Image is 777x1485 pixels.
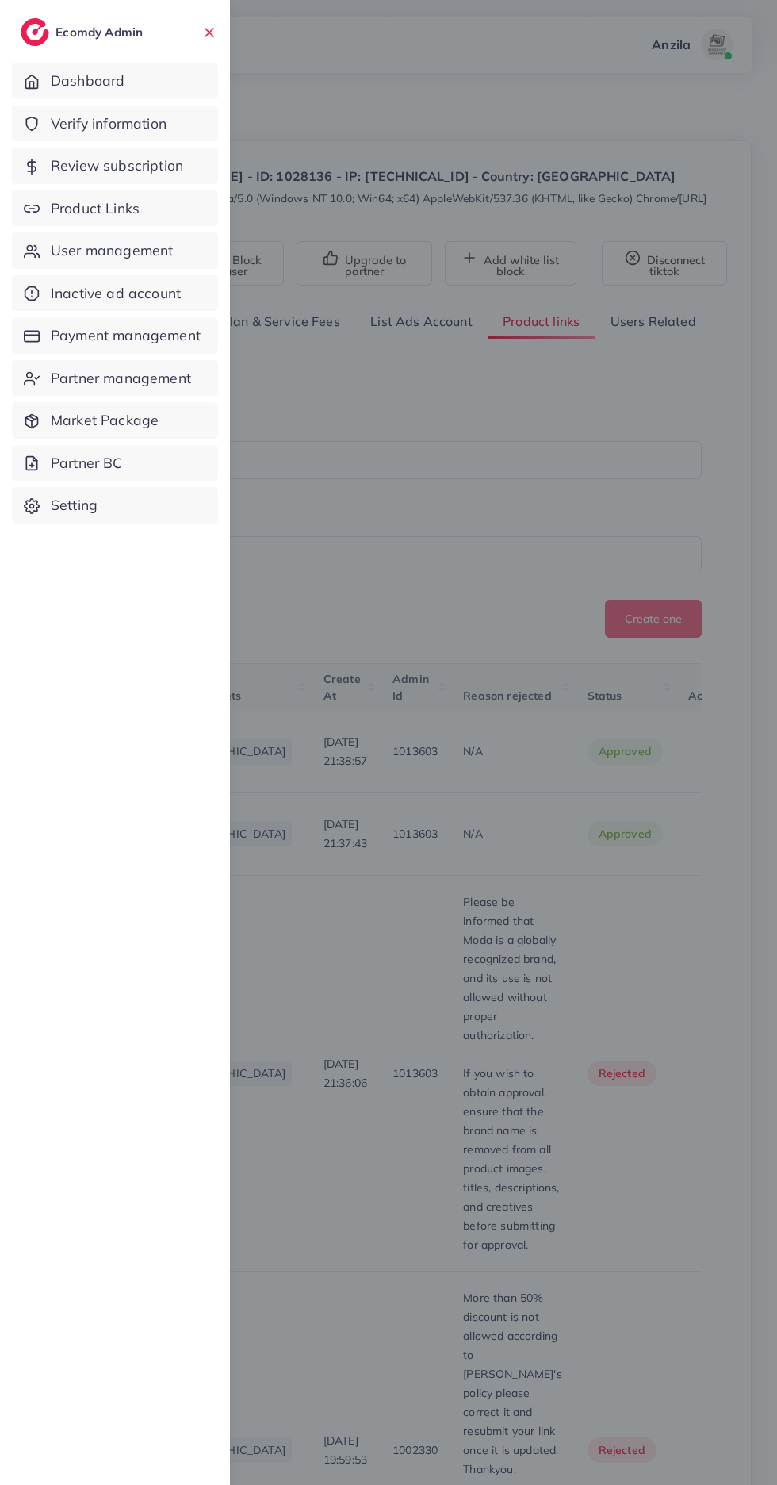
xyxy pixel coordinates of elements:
span: Review subscription [51,155,183,176]
a: Partner management [12,360,218,397]
span: Inactive ad account [51,283,181,304]
a: Market Package [12,402,218,439]
img: logo [21,18,49,46]
span: Payment management [51,325,201,346]
a: Verify information [12,106,218,142]
span: Setting [51,495,98,516]
a: Setting [12,487,218,524]
span: Partner management [51,368,191,389]
a: User management [12,232,218,269]
span: Dashboard [51,71,124,91]
a: Inactive ad account [12,275,218,312]
span: User management [51,240,173,261]
a: Partner BC [12,445,218,482]
span: Partner BC [51,453,123,474]
a: Payment management [12,317,218,354]
span: Product Links [51,198,140,219]
a: Product Links [12,190,218,227]
h2: Ecomdy Admin [55,25,147,40]
span: Market Package [51,410,159,431]
a: logoEcomdy Admin [21,18,147,46]
span: Verify information [51,113,166,134]
a: Review subscription [12,148,218,184]
a: Dashboard [12,63,218,99]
